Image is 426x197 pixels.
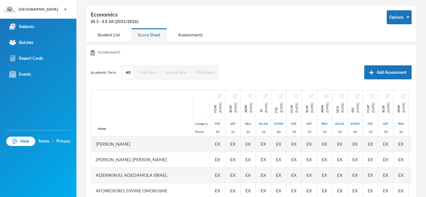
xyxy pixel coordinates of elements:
div: Report Cards [9,55,43,62]
span: Student Exempted. [261,187,266,194]
span: NCA [335,103,340,113]
div: [GEOGRAPHIC_DATA] [19,7,58,12]
div: First Assessment Test [287,120,301,128]
span: FCAT [213,103,218,113]
span: Student Exempted. [245,141,251,147]
span: Student Exempted. [230,187,235,194]
span: Student Exempted. [245,187,251,194]
span: Student Exempted. [291,187,297,194]
div: 10 [332,128,347,136]
div: Examination [271,120,286,128]
div: 10 [225,128,240,136]
span: Student Exempted. [337,141,342,147]
span: Student Exempted. [368,141,373,147]
span: Student Exempted. [291,156,297,163]
div: Economics [91,10,377,25]
span: Student Exempted. [322,141,327,147]
div: Scoresheet [91,50,412,55]
div: Notecheck And Attendance [335,103,345,113]
div: First Continuous Assessment Test [365,103,375,113]
span: Student Exempted. [322,172,327,178]
span: Student Exempted. [230,156,235,163]
img: edit [233,94,237,98]
span: Student Exempted. [368,187,373,194]
div: Name [91,121,113,136]
span: Student Exempted. [261,172,266,178]
div: Batches [9,39,33,46]
div: 10 [409,128,424,136]
div: 10 [378,128,393,136]
div: Assessments [172,28,209,41]
span: Student Exempted. [383,172,388,178]
div: Points [192,128,210,136]
span: SCAT [304,103,309,113]
button: Third Term [193,67,217,78]
img: edit [340,94,344,98]
div: Second Assessment Test [378,120,393,128]
div: Adenikinju, Adedamola Israel [91,167,210,183]
span: FCAT [365,103,370,113]
span: Student Exempted. [337,172,342,178]
div: Subjects [9,23,34,30]
div: Project And Assignment [320,103,330,113]
button: Edit Assessment [233,93,237,98]
span: Student Exempted. [383,141,388,147]
div: Examination [348,120,362,128]
button: Edit Assessment [325,93,329,98]
div: Second Assessment Test [225,120,240,128]
span: Student Exempted. [398,156,404,163]
button: Edit Assessment [279,93,283,98]
div: Project And Research Work [243,103,253,113]
img: edit [218,94,222,98]
button: Add Assessment [364,65,412,79]
div: Score Sheet [131,28,167,41]
div: Notecheck And Attendance [332,120,347,128]
span: Student Exempted. [398,172,404,178]
span: Student Exempted. [215,172,220,178]
span: Student Exempted. [276,187,281,194]
div: 10 [302,128,317,136]
span: ARW [320,103,325,113]
img: edit [248,94,252,98]
div: Second Term Exams [350,103,360,113]
a: Privacy [56,138,70,144]
div: Category [192,120,210,128]
div: Student List [91,28,127,41]
span: Student Exempted. [352,187,358,194]
button: Edit Assessment [340,93,344,98]
span: Student Exempted. [383,156,388,163]
div: Project And Assignment [394,120,408,128]
img: edit [294,94,298,98]
span: Student Exempted. [307,156,312,163]
div: 60 [271,128,286,136]
span: ARW [243,103,248,113]
span: 10 [259,103,264,113]
img: edit [386,94,390,98]
img: edit [370,94,375,98]
span: Student Exempted. [276,141,281,147]
div: Project And Assignment [317,120,332,128]
button: Edit Assessment [355,93,359,98]
img: edit [325,94,329,98]
span: Student Exempted. [230,172,235,178]
div: Project And Assignment [396,103,406,113]
span: Student Exempted. [245,172,251,178]
span: STE [350,103,355,113]
span: Student Exempted. [368,172,373,178]
span: Student Exempted. [291,172,297,178]
span: Student Exempted. [398,141,404,147]
div: First Term Examination [274,103,284,113]
button: Edit Assessment [294,93,298,98]
div: Second Continuous Assessment [381,103,391,113]
span: SCAT [228,103,233,113]
div: Notecheck And Attendance [409,120,424,128]
button: Edit Assessment [309,93,313,98]
div: 10 [241,128,255,136]
span: FTE [274,103,279,113]
img: edit [355,94,359,98]
button: Edit Assessment [370,93,375,98]
button: Edit Assessment [264,93,268,98]
div: 10 [210,128,225,136]
div: First Assessment Test [363,120,378,128]
a: Help [6,137,35,146]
